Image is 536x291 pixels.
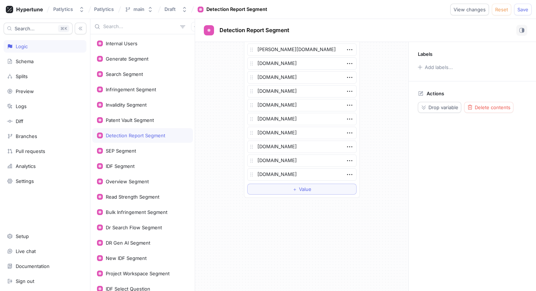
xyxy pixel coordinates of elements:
div: Documentation [16,263,50,269]
div: Add labels... [425,65,453,70]
div: Sign out [16,278,34,284]
div: Patlytics [53,6,73,12]
div: Read Strength Segment [106,194,159,200]
div: Schema [16,58,34,64]
span: Delete contents [475,105,510,110]
button: Drop variable [418,102,461,113]
div: DR Gen AI Segment [106,240,150,246]
button: Add labels... [415,62,455,72]
div: Project Workspace Segment [106,271,170,276]
div: Branches [16,133,37,139]
div: Live chat [16,248,36,254]
span: Search... [15,26,35,31]
div: K [58,25,69,32]
p: Actions [427,91,444,96]
div: Logs [16,103,27,109]
span: Drop variable [428,105,458,110]
button: Save [514,4,532,15]
div: Search Segment [106,71,143,77]
div: New IDF Segment [106,255,147,261]
p: Labels [418,51,432,57]
textarea: [PERSON_NAME][DOMAIN_NAME] [247,43,357,56]
div: Generate Segment [106,56,148,62]
input: Search... [103,23,177,30]
span: Reset [495,7,508,12]
textarea: [DOMAIN_NAME] [247,113,357,125]
button: Patlytics [50,3,88,15]
span: Value [299,187,311,191]
div: Preview [16,88,34,94]
div: Pull requests [16,148,45,154]
textarea: [DOMAIN_NAME] [247,154,357,167]
textarea: [DOMAIN_NAME] [247,99,357,111]
span: Patlytics [94,7,114,12]
button: Search...K [4,23,73,34]
div: main [133,6,144,12]
div: Invalidity Segment [106,102,147,108]
div: Patent Vault Segment [106,117,154,123]
div: Analytics [16,163,36,169]
span: ＋ [292,187,297,191]
div: Setup [16,233,29,239]
div: Internal Users [106,41,137,46]
textarea: [DOMAIN_NAME] [247,71,357,84]
button: Draft [162,3,190,15]
div: Overview Segment [106,179,149,184]
textarea: [DOMAIN_NAME] [247,57,357,70]
div: Detection Report Segment [106,133,165,138]
button: ＋Value [247,184,357,195]
textarea: [DOMAIN_NAME] [247,141,357,153]
div: Splits [16,73,28,79]
div: Settings [16,178,34,184]
textarea: [DOMAIN_NAME] [247,168,357,181]
div: Detection Report Segment [206,6,267,13]
a: Documentation [4,260,86,272]
div: SEP Segment [106,148,136,154]
span: Detection Report Segment [220,27,289,33]
div: Infringement Segment [106,87,156,92]
button: Reset [492,4,511,15]
div: Diff [16,118,23,124]
span: Save [517,7,528,12]
span: View changes [454,7,486,12]
button: View changes [450,4,489,15]
textarea: [DOMAIN_NAME] [247,127,357,139]
div: Logic [16,43,28,49]
div: Dr Search Flow Segment [106,225,162,230]
div: Draft [164,6,176,12]
textarea: [DOMAIN_NAME] [247,85,357,97]
button: Delete contents [464,102,513,113]
div: IDF Segment [106,163,135,169]
button: main [122,3,156,15]
div: Bulk Infringement Segment [106,209,167,215]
